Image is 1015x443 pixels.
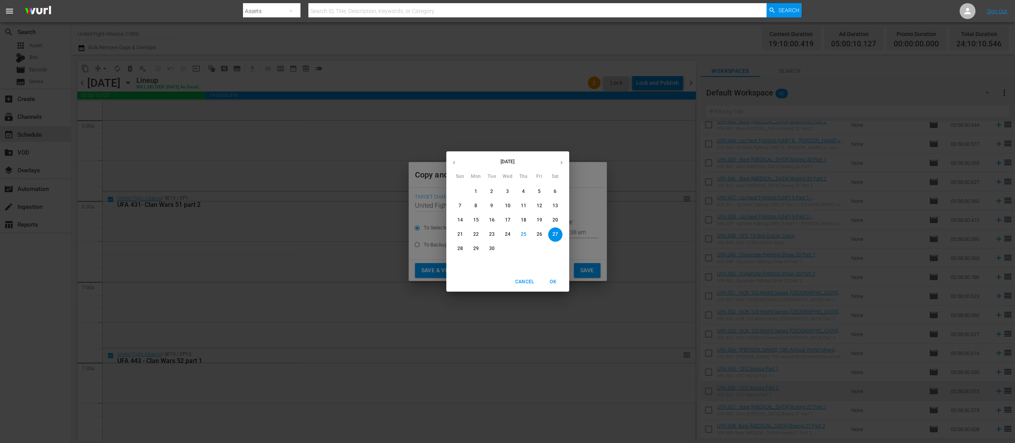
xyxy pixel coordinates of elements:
[548,173,562,181] span: Sat
[512,275,537,288] button: Cancel
[453,213,467,227] button: 14
[474,202,477,209] p: 8
[501,185,515,199] button: 3
[489,245,494,252] p: 30
[520,202,526,209] p: 11
[457,245,463,252] p: 28
[485,173,499,181] span: Tue
[473,231,478,238] p: 22
[520,231,526,238] p: 25
[501,199,515,213] button: 10
[490,202,493,209] p: 9
[469,185,483,199] button: 1
[532,199,547,213] button: 12
[516,227,531,242] button: 25
[541,275,566,288] button: OK
[505,202,510,209] p: 10
[469,199,483,213] button: 8
[506,188,509,195] p: 3
[505,217,510,223] p: 17
[485,227,499,242] button: 23
[520,217,526,223] p: 18
[544,278,563,286] span: OK
[515,278,534,286] span: Cancel
[532,227,547,242] button: 26
[554,188,556,195] p: 6
[485,199,499,213] button: 9
[516,185,531,199] button: 4
[457,231,463,238] p: 21
[516,213,531,227] button: 18
[548,213,562,227] button: 20
[469,173,483,181] span: Mon
[505,231,510,238] p: 24
[453,173,467,181] span: Sun
[987,8,1007,14] a: Sign Out
[548,185,562,199] button: 6
[516,173,531,181] span: Thu
[474,188,477,195] p: 1
[489,231,494,238] p: 23
[552,217,558,223] p: 20
[489,217,494,223] p: 16
[548,199,562,213] button: 13
[501,227,515,242] button: 24
[536,231,542,238] p: 26
[490,188,493,195] p: 2
[453,242,467,256] button: 28
[532,173,547,181] span: Fri
[522,188,525,195] p: 4
[473,245,478,252] p: 29
[536,217,542,223] p: 19
[548,227,562,242] button: 27
[536,202,542,209] p: 12
[552,202,558,209] p: 13
[453,227,467,242] button: 21
[469,227,483,242] button: 22
[19,2,57,21] img: ans4CAIJ8jUAAAAAAAAAAAAAAAAAAAAAAAAgQb4GAAAAAAAAAAAAAAAAAAAAAAAAJMjXAAAAAAAAAAAAAAAAAAAAAAAAgAT5G...
[501,173,515,181] span: Wed
[5,6,14,16] span: menu
[469,242,483,256] button: 29
[457,217,463,223] p: 14
[469,213,483,227] button: 15
[778,3,799,17] span: Search
[485,242,499,256] button: 30
[532,185,547,199] button: 5
[516,199,531,213] button: 11
[538,188,541,195] p: 5
[453,199,467,213] button: 7
[532,213,547,227] button: 19
[485,213,499,227] button: 16
[473,217,478,223] p: 15
[501,213,515,227] button: 17
[462,158,554,165] p: [DATE]
[485,185,499,199] button: 2
[459,202,461,209] p: 7
[552,231,558,238] p: 27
